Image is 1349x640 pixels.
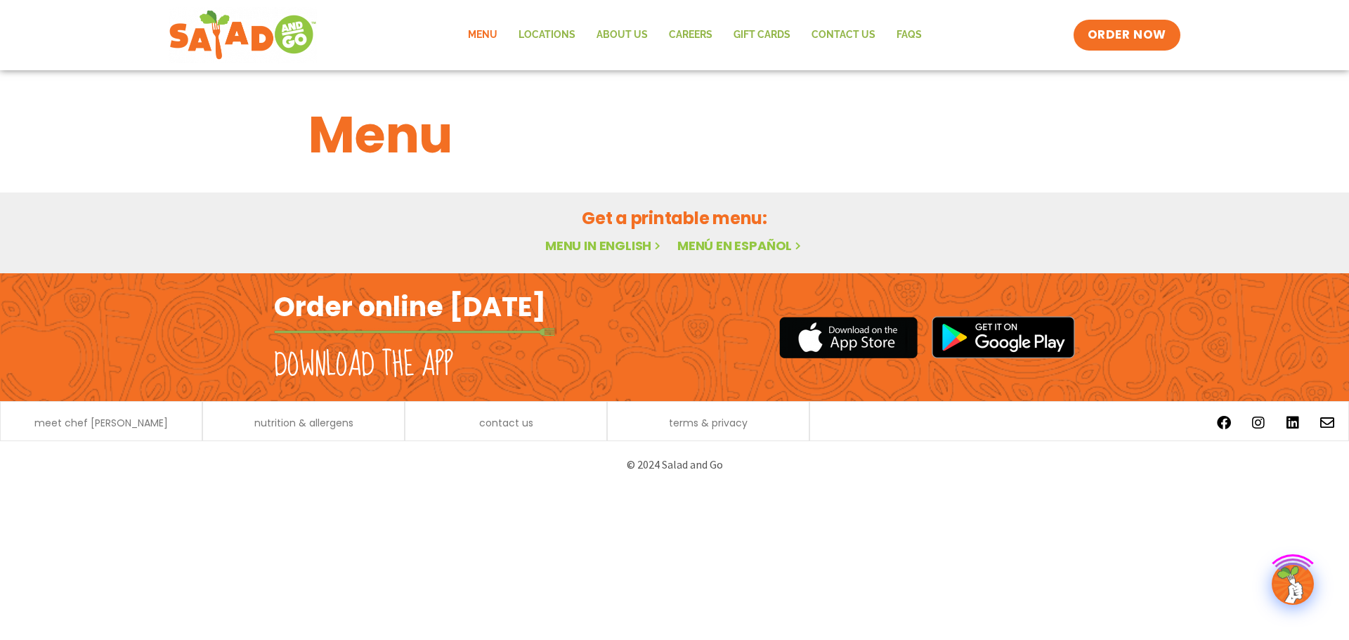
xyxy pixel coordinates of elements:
p: © 2024 Salad and Go [281,455,1068,474]
a: Contact Us [801,19,886,51]
a: Locations [508,19,586,51]
a: terms & privacy [669,418,748,428]
a: FAQs [886,19,932,51]
h2: Order online [DATE] [274,289,546,324]
a: Menu in English [545,237,663,254]
h2: Get a printable menu: [308,206,1041,230]
a: meet chef [PERSON_NAME] [34,418,168,428]
a: Menú en español [677,237,804,254]
a: GIFT CARDS [723,19,801,51]
h1: Menu [308,97,1041,173]
img: new-SAG-logo-768×292 [169,7,317,63]
a: contact us [479,418,533,428]
a: ORDER NOW [1074,20,1180,51]
a: About Us [586,19,658,51]
h2: Download the app [274,346,453,385]
span: ORDER NOW [1088,27,1166,44]
img: google_play [932,316,1075,358]
nav: Menu [457,19,932,51]
img: fork [274,328,555,336]
a: Careers [658,19,723,51]
img: appstore [779,315,918,360]
a: nutrition & allergens [254,418,353,428]
a: Menu [457,19,508,51]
